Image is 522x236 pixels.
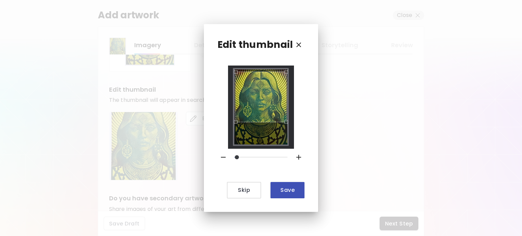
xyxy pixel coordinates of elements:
[236,72,286,122] div: Use the arrow keys to move the crop selection area
[276,186,299,194] span: Save
[227,182,261,198] button: Skip
[271,182,304,198] button: Save
[232,186,256,194] span: Skip
[233,68,289,146] img: Crop
[217,38,293,52] p: Edit thumbnail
